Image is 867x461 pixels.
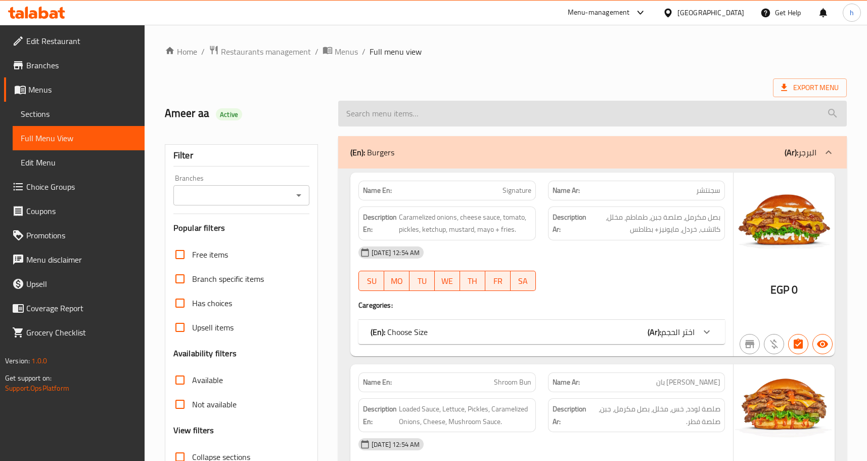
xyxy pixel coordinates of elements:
span: صلصة لودد، خس، مخلل، بصل مكرمل، جبن، صلصة فطر. [590,403,720,428]
button: Open [292,188,306,202]
span: Choice Groups [26,181,136,193]
b: (En): [371,324,385,340]
span: Shroom Bun [494,377,531,388]
a: Branches [4,53,145,77]
div: Filter [173,145,309,166]
a: Home [165,46,197,58]
span: Sections [21,108,136,120]
strong: Description Ar: [553,211,586,236]
span: [DATE] 12:54 AM [368,440,424,449]
span: SA [515,274,532,288]
span: Full menu view [370,46,422,58]
span: سجنتشر [696,185,720,196]
a: Restaurants management [209,45,311,58]
a: Edit Restaurant [4,29,145,53]
span: Edit Restaurant [26,35,136,47]
a: Menus [4,77,145,102]
span: Caramelized onions, cheese sauce, tomato, pickles, ketchup, mustard, mayo + fries. [399,211,531,236]
a: Coverage Report [4,296,145,320]
span: TH [464,274,481,288]
li: / [315,46,318,58]
strong: Name Ar: [553,185,580,196]
button: TH [460,271,485,291]
span: Export Menu [773,78,847,97]
h3: Availability filters [173,348,237,359]
span: Branches [26,59,136,71]
span: [PERSON_NAME] بان [656,377,720,388]
h2: Ameer aa [165,106,326,121]
button: Available [812,334,833,354]
span: بصل مكرمل، صلصة جبن، طماطم، مخلل، كاتشب، خردل، مايونيز+ بطاطس [588,211,720,236]
p: Choose Size [371,326,428,338]
button: Has choices [788,334,808,354]
span: Coupons [26,205,136,217]
button: TU [409,271,435,291]
button: SA [511,271,536,291]
button: Purchased item [764,334,784,354]
a: Menus [323,45,358,58]
span: FR [489,274,507,288]
strong: Name En: [363,377,392,388]
span: Has choices [192,297,232,309]
a: Full Menu View [13,126,145,150]
span: [DATE] 12:54 AM [368,248,424,258]
span: Grocery Checklist [26,326,136,339]
div: (En): Burgers(Ar):البرجر [338,136,847,169]
b: (Ar): [785,145,798,160]
span: اختر الحجم [661,324,695,340]
p: Burgers [350,146,394,158]
button: WE [435,271,460,291]
li: / [362,46,366,58]
img: mmw_638945956050046234 [734,173,835,248]
span: Not available [192,398,237,410]
h4: Caregories: [358,300,725,310]
span: Upsell [26,278,136,290]
span: Get support on: [5,371,52,385]
a: Promotions [4,223,145,247]
span: MO [388,274,405,288]
div: Menu-management [568,7,630,19]
span: Available [192,374,223,386]
div: [GEOGRAPHIC_DATA] [677,7,744,18]
span: Active [216,110,242,119]
span: Branch specific items [192,273,264,285]
img: mmw_638947234269596255 [734,364,835,440]
nav: breadcrumb [165,45,847,58]
span: 1.0.0 [31,354,47,367]
span: WE [439,274,456,288]
span: Version: [5,354,30,367]
a: Grocery Checklist [4,320,145,345]
span: EGP [770,280,789,300]
span: TU [414,274,431,288]
li: / [201,46,205,58]
span: 0 [792,280,798,300]
strong: Description En: [363,211,397,236]
span: Loaded Sauce, Lettuce, Pickles, Caramelized Onions, Cheese, Mushroom Sauce. [399,403,531,428]
button: MO [384,271,409,291]
a: Coupons [4,199,145,223]
span: Menu disclaimer [26,254,136,266]
h3: View filters [173,425,214,436]
span: Restaurants management [221,46,311,58]
strong: Description Ar: [553,403,588,428]
span: Promotions [26,229,136,241]
span: Coverage Report [26,302,136,314]
span: Full Menu View [21,132,136,144]
a: Support.OpsPlatform [5,382,69,395]
a: Menu disclaimer [4,247,145,272]
strong: Description En: [363,403,397,428]
p: البرجر [785,146,816,158]
button: Not branch specific item [740,334,760,354]
span: Menus [28,83,136,96]
span: Edit Menu [21,156,136,169]
b: (Ar): [648,324,661,340]
span: h [850,7,854,18]
span: SU [363,274,380,288]
strong: Name Ar: [553,377,580,388]
a: Choice Groups [4,175,145,199]
span: Export Menu [781,81,839,94]
a: Edit Menu [13,150,145,175]
button: SU [358,271,384,291]
span: Free items [192,248,228,261]
button: FR [485,271,511,291]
